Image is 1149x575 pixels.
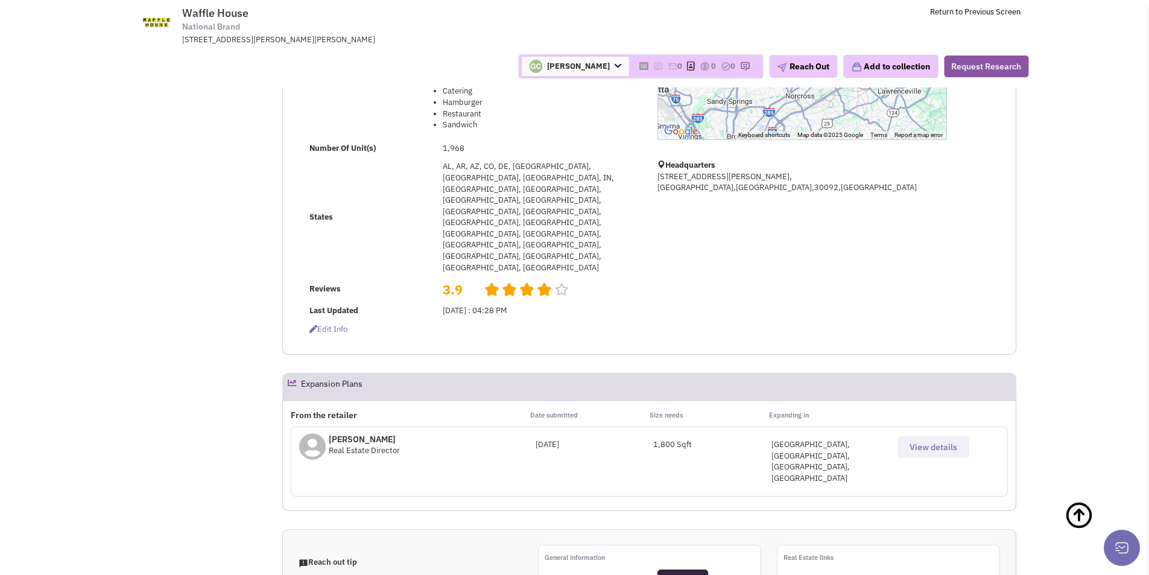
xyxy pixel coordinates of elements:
[777,63,787,72] img: plane.png
[299,557,357,567] span: Reach out tip
[677,61,682,71] span: 0
[653,439,771,451] div: 1,800 Sqft
[329,433,400,445] p: [PERSON_NAME]
[894,132,943,138] a: Report a map error
[291,409,530,421] p: From the retailer
[797,132,863,138] span: Map data ©2025 Google
[1065,489,1125,567] a: Back To Top
[530,409,650,421] p: Date submitted
[439,302,642,320] td: [DATE] : 04:28 PM
[910,442,957,453] span: View details
[443,281,475,287] h2: 3.9
[522,57,628,76] span: [PERSON_NAME]
[700,62,709,71] img: icon-dealamount.png
[661,124,701,139] img: Google
[711,61,716,71] span: 0
[329,445,400,456] span: Real Estate Director
[769,409,888,421] p: Expanding in
[783,551,999,564] p: Real Estate links
[653,62,663,71] img: icon-note.png
[443,119,638,131] li: Sandwich
[944,56,1028,77] button: Request Research
[128,7,184,37] img: www.wafflehouse.com
[668,62,677,71] img: icon-email-active-16.png
[851,62,862,72] img: icon-collection-lavender.png
[665,160,715,170] b: Headquarters
[545,551,761,564] p: General information
[182,6,248,20] span: Waffle House
[182,34,497,46] div: [STREET_ADDRESS][PERSON_NAME][PERSON_NAME]
[301,373,362,400] h2: Expansion Plans
[730,61,735,71] span: 0
[843,55,938,78] button: Add to collection
[738,131,790,139] button: Keyboard shortcuts
[657,171,947,194] p: [STREET_ADDRESS][PERSON_NAME], [GEOGRAPHIC_DATA],[GEOGRAPHIC_DATA],30092,[GEOGRAPHIC_DATA]
[443,86,638,97] li: Catering
[536,439,654,451] div: [DATE]
[443,109,638,120] li: Restaurant
[309,212,333,222] b: States
[897,436,969,458] button: View details
[443,97,638,109] li: Hamburger
[309,143,376,153] b: Number Of Unit(s)
[661,124,701,139] a: Open this area in Google Maps (opens a new window)
[769,55,837,78] button: Reach Out
[771,439,890,484] div: [GEOGRAPHIC_DATA],[GEOGRAPHIC_DATA],[GEOGRAPHIC_DATA],[GEOGRAPHIC_DATA]
[870,132,887,138] a: Terms (opens in new tab)
[309,305,358,316] b: Last Updated
[740,62,750,71] img: research-icon.png
[309,284,341,294] b: Reviews
[721,62,730,71] img: TaskCount.png
[439,158,642,277] td: AL, AR, AZ, CO, DE, [GEOGRAPHIC_DATA], [GEOGRAPHIC_DATA], [GEOGRAPHIC_DATA], IN, [GEOGRAPHIC_DATA...
[930,7,1021,17] a: Return to Previous Screen
[529,60,542,73] img: 4gsb4SvoTEGolcWcxLFjKw.png
[182,21,240,33] span: National Brand
[439,139,642,157] td: 1,968
[650,409,769,421] p: Size needs
[309,324,347,334] span: Edit info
